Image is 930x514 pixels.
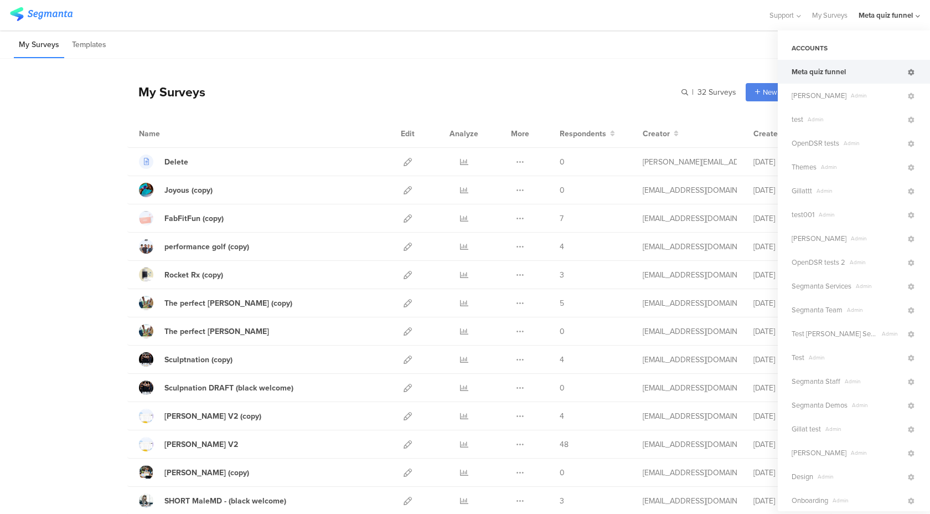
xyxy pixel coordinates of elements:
[792,352,804,363] span: Test
[643,156,737,168] div: michal.elkana@meitzar.org.il
[164,213,224,224] div: FabFitFun (copy)
[14,32,64,58] li: My Surveys
[643,410,737,422] div: gillat@segmanta.com
[560,128,615,140] button: Respondents
[753,495,820,507] div: [DATE]
[753,184,820,196] div: [DATE]
[164,410,261,422] div: Deel V2 (copy)
[753,128,782,140] span: Created
[164,326,269,337] div: The perfect Jean
[643,297,737,309] div: gillat@segmanta.com
[447,120,480,147] div: Analyze
[792,281,851,291] span: Segmanta Services
[139,352,232,367] a: Sculptnation (copy)
[164,439,238,450] div: Deel V2
[560,495,564,507] span: 3
[643,128,679,140] button: Creator
[560,269,564,281] span: 3
[792,90,846,101] span: Dedi Sharabi
[643,439,737,450] div: gillat@segmanta.com
[817,163,906,171] span: Admin
[792,376,840,387] span: Segmanta Staff
[560,213,564,224] span: 7
[792,233,846,244] span: Gillat Segmanta
[560,128,606,140] span: Respondents
[139,183,213,197] a: Joyous (copy)
[848,401,906,409] span: Admin
[164,495,286,507] div: SHORT MaleMD - (black welcome)
[792,209,814,220] span: test001
[803,115,906,124] span: Admin
[845,258,906,266] span: Admin
[792,495,828,506] span: Onboarding
[753,354,820,366] div: [DATE]
[859,10,913,20] div: Meta quiz funnel
[396,120,420,147] div: Edit
[139,409,261,423] a: [PERSON_NAME] V2 (copy)
[139,211,224,225] a: FabFitFun (copy)
[560,156,565,168] span: 0
[643,241,737,253] div: gillat@segmanta.com
[846,234,906,243] span: Admin
[792,305,843,315] span: Segmanta Team
[643,184,737,196] div: gillat@segmanta.com
[139,465,249,480] a: [PERSON_NAME] (copy)
[769,10,794,20] span: Support
[10,7,73,21] img: segmanta logo
[67,32,111,58] li: Templates
[164,156,188,168] div: Delete
[753,382,820,394] div: [DATE]
[139,381,293,395] a: Sculpnation DRAFT (black welcome)
[792,448,846,458] span: Gillat Arye
[792,138,839,148] span: OpenDSR tests
[843,306,906,314] span: Admin
[643,269,737,281] div: gillat@segmanta.com
[139,437,238,451] a: [PERSON_NAME] V2
[792,162,817,172] span: Themes
[164,354,232,366] div: Sculptnation (copy)
[560,382,565,394] span: 0
[560,467,565,479] span: 0
[643,213,737,224] div: gillat@segmanta.com
[560,439,569,450] span: 48
[763,87,799,97] span: New survey
[164,241,249,253] div: performance golf (copy)
[560,184,565,196] span: 0
[792,257,845,268] span: OpenDSR tests 2
[127,83,205,101] div: My Surveys
[753,410,820,422] div: [DATE]
[164,382,293,394] div: Sculpnation DRAFT (black welcome)
[697,86,736,98] span: 32 Surveys
[643,326,737,337] div: mottisarig@gmail.com
[814,210,906,219] span: Admin
[792,66,846,77] span: Meta quiz funnel
[839,139,906,147] span: Admin
[560,326,565,337] span: 0
[139,128,205,140] div: Name
[643,354,737,366] div: gillat@segmanta.com
[846,449,906,457] span: Admin
[560,410,564,422] span: 4
[560,354,564,366] span: 4
[139,268,223,282] a: Rocket Rx (copy)
[792,186,812,196] span: Gillattt
[753,269,820,281] div: [DATE]
[164,297,292,309] div: The perfect Jean (copy)
[753,439,820,450] div: [DATE]
[139,155,188,169] a: Delete
[139,494,286,508] a: SHORT MaleMD - (black welcome)
[560,297,564,309] span: 5
[508,120,532,147] div: More
[877,330,906,338] span: Admin
[643,467,737,479] div: gillat@segmanta.com
[164,269,223,281] div: Rocket Rx (copy)
[846,91,906,100] span: Admin
[753,156,820,168] div: [DATE]
[840,377,906,385] span: Admin
[792,424,821,434] span: Gillat test
[753,326,820,337] div: [DATE]
[560,241,564,253] span: 4
[643,495,737,507] div: mottisarig@gmail.com
[792,471,813,482] span: Design
[643,382,737,394] div: mottisarig@gmail.com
